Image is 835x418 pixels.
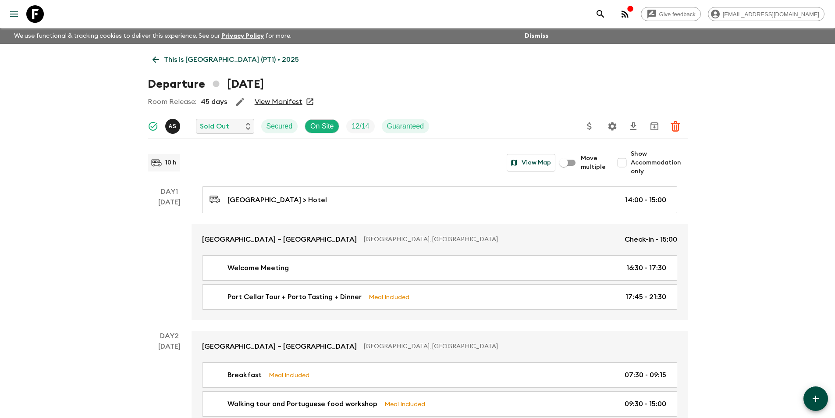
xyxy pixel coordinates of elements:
p: Breakfast [227,370,262,380]
span: Show Accommodation only [631,150,688,176]
p: Day 1 [148,186,192,197]
p: 16:30 - 17:30 [626,263,666,273]
div: Secured [261,119,298,133]
button: Download CSV [625,118,642,135]
div: [EMAIL_ADDRESS][DOMAIN_NAME] [708,7,824,21]
span: Move multiple [581,154,606,171]
p: Secured [266,121,293,132]
p: On Site [310,121,334,132]
div: On Site [305,119,339,133]
button: Update Price, Early Bird Discount and Costs [581,118,598,135]
p: Guaranteed [387,121,424,132]
span: Give feedback [654,11,700,18]
p: Port Cellar Tour + Porto Tasting + Dinner [227,292,362,302]
p: 17:45 - 21:30 [625,292,666,302]
a: Port Cellar Tour + Porto Tasting + DinnerMeal Included17:45 - 21:30 [202,284,677,310]
a: [GEOGRAPHIC_DATA] – [GEOGRAPHIC_DATA][GEOGRAPHIC_DATA], [GEOGRAPHIC_DATA] [192,331,688,362]
button: Dismiss [522,30,551,42]
button: search adventures [592,5,609,23]
a: [GEOGRAPHIC_DATA] > Hotel14:00 - 15:00 [202,186,677,213]
button: menu [5,5,23,23]
p: Meal Included [369,292,409,302]
p: A S [169,123,177,130]
p: [GEOGRAPHIC_DATA] > Hotel [227,195,327,205]
a: Privacy Policy [221,33,264,39]
span: [EMAIL_ADDRESS][DOMAIN_NAME] [718,11,824,18]
p: 10 h [165,158,177,167]
p: Walking tour and Portuguese food workshop [227,399,377,409]
p: Meal Included [269,370,309,380]
button: View Map [507,154,555,171]
p: Day 2 [148,331,192,341]
div: [DATE] [158,197,181,320]
a: View Manifest [255,97,302,106]
p: [GEOGRAPHIC_DATA] – [GEOGRAPHIC_DATA] [202,341,357,352]
p: [GEOGRAPHIC_DATA], [GEOGRAPHIC_DATA] [364,342,670,351]
svg: Synced Successfully [148,121,158,132]
button: AS [165,119,182,134]
p: 07:30 - 09:15 [625,370,666,380]
p: We use functional & tracking cookies to deliver this experience. See our for more. [11,28,295,44]
p: 14:00 - 15:00 [625,195,666,205]
p: 45 days [201,96,227,107]
span: Anne Sgrazzutti [165,121,182,129]
div: Trip Fill [346,119,374,133]
p: 12 / 14 [352,121,369,132]
p: [GEOGRAPHIC_DATA] – [GEOGRAPHIC_DATA] [202,234,357,245]
p: This is [GEOGRAPHIC_DATA] (PT1) • 2025 [164,54,299,65]
p: Room Release: [148,96,196,107]
a: Walking tour and Portuguese food workshopMeal Included09:30 - 15:00 [202,391,677,417]
p: [GEOGRAPHIC_DATA], [GEOGRAPHIC_DATA] [364,235,618,244]
button: Delete [667,118,684,135]
p: 09:30 - 15:00 [625,399,666,409]
button: Archive (Completed, Cancelled or Unsynced Departures only) [646,118,663,135]
h1: Departure [DATE] [148,75,264,93]
button: Settings [604,118,621,135]
p: Meal Included [384,399,425,409]
a: Give feedback [641,7,701,21]
a: [GEOGRAPHIC_DATA] – [GEOGRAPHIC_DATA][GEOGRAPHIC_DATA], [GEOGRAPHIC_DATA]Check-in - 15:00 [192,224,688,255]
p: Welcome Meeting [227,263,289,273]
a: BreakfastMeal Included07:30 - 09:15 [202,362,677,388]
p: Check-in - 15:00 [625,234,677,245]
a: This is [GEOGRAPHIC_DATA] (PT1) • 2025 [148,51,304,68]
p: Sold Out [200,121,229,132]
a: Welcome Meeting16:30 - 17:30 [202,255,677,281]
